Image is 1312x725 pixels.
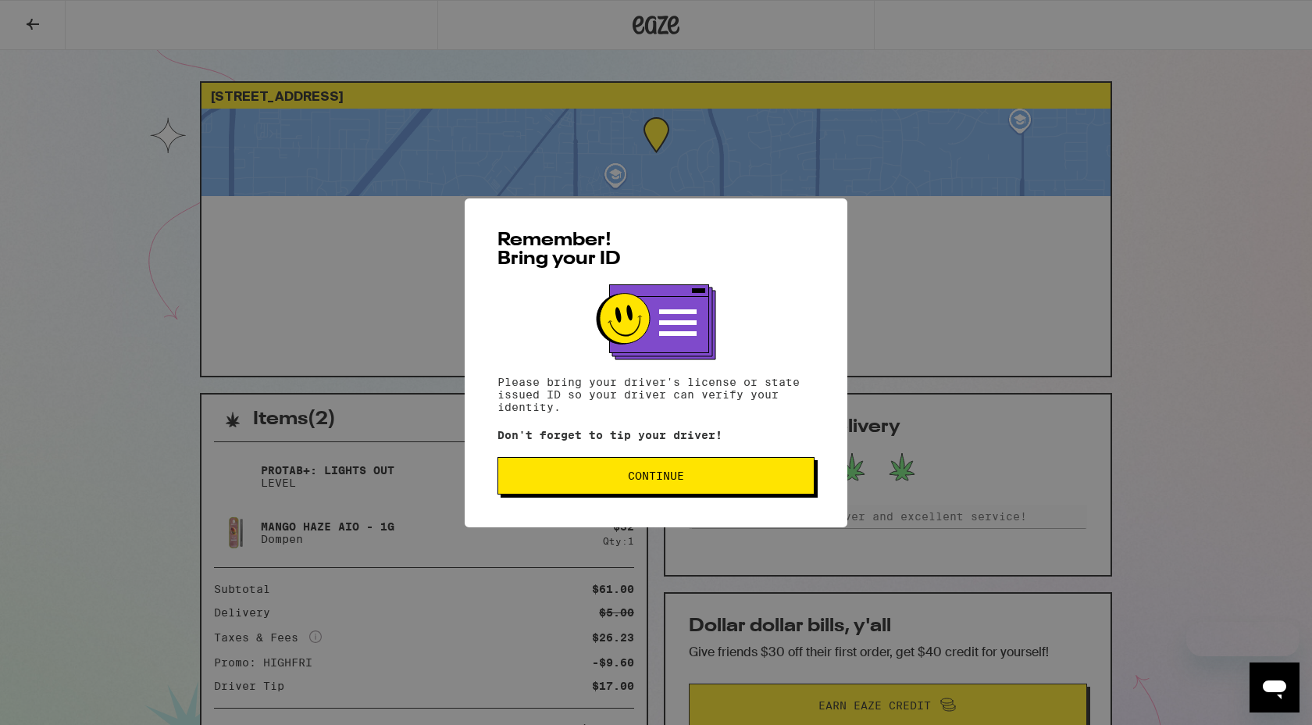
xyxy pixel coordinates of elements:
iframe: Message from company [1186,622,1300,656]
span: Remember! Bring your ID [497,231,621,269]
p: Don't forget to tip your driver! [497,429,815,441]
span: Continue [628,470,684,481]
p: Please bring your driver's license or state issued ID so your driver can verify your identity. [497,376,815,413]
iframe: Button to launch messaging window [1250,662,1300,712]
button: Continue [497,457,815,495]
